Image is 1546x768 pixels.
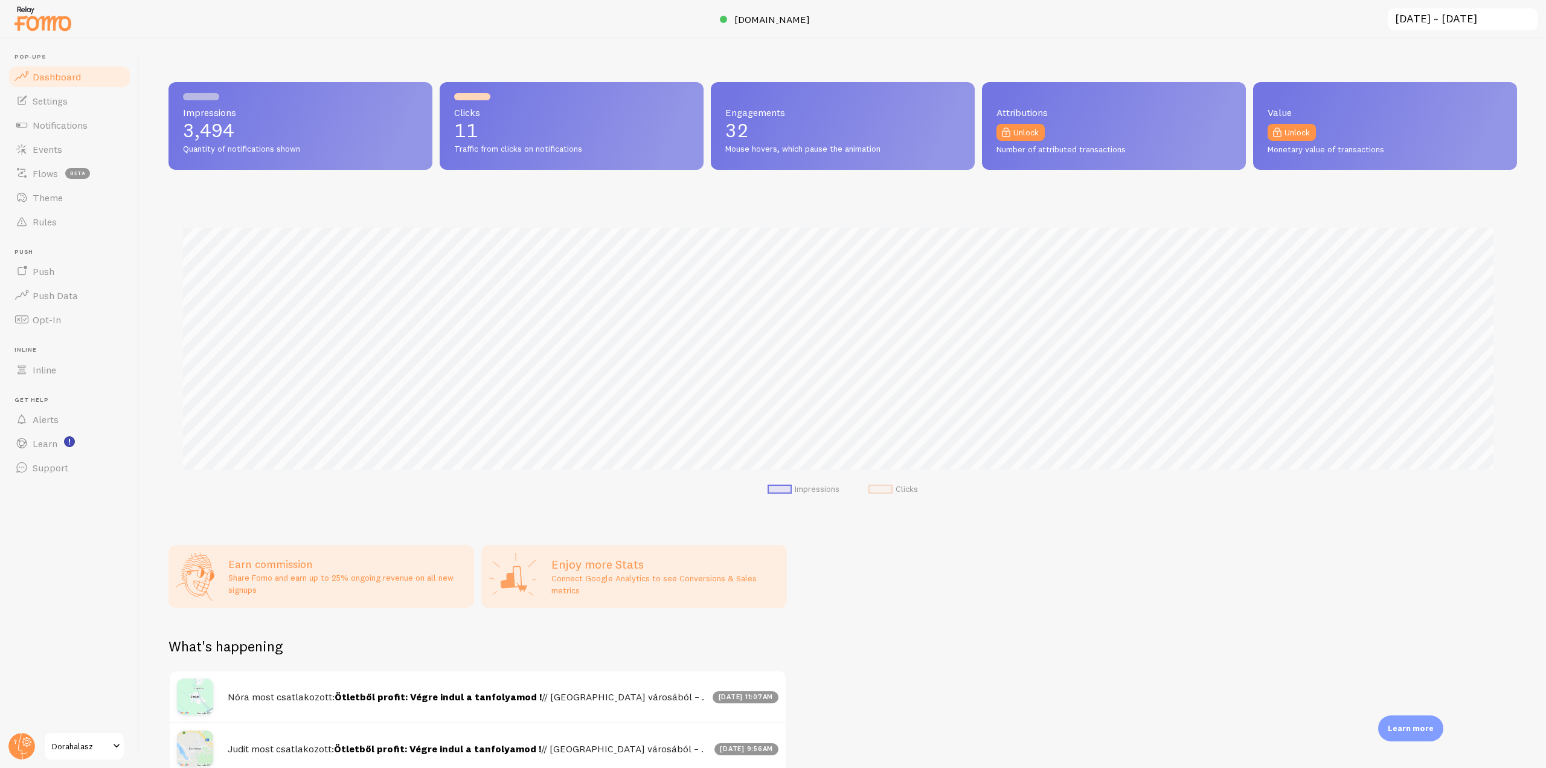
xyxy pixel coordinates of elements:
[33,413,59,425] span: Alerts
[454,144,689,155] span: Traffic from clicks on notifications
[33,119,88,131] span: Notifications
[33,364,56,376] span: Inline
[481,545,787,608] a: Enjoy more Stats Connect Google Analytics to see Conversions & Sales metrics
[14,396,132,404] span: Get Help
[65,168,90,179] span: beta
[7,65,132,89] a: Dashboard
[183,108,418,117] span: Impressions
[14,248,132,256] span: Push
[64,436,75,447] svg: <p>Watch New Feature Tutorials!</p>
[335,691,542,703] a: Ötletből profit: Végre indul a tanfolyamod !
[1378,715,1443,741] div: Learn more
[996,144,1231,155] span: Number of attributed transactions
[14,53,132,61] span: Pop-ups
[52,739,109,753] span: Dorahalasz
[7,283,132,308] a: Push Data
[768,484,839,495] li: Impressions
[228,557,467,571] h3: Earn commission
[7,456,132,480] a: Support
[489,552,537,601] img: Google Analytics
[1268,108,1503,117] span: Value
[1268,124,1316,141] a: Unlock
[7,161,132,186] a: Flows beta
[43,732,125,761] a: Dorahalasz
[183,144,418,155] span: Quantity of notifications shown
[7,210,132,234] a: Rules
[7,89,132,113] a: Settings
[7,431,132,456] a: Learn
[7,308,132,332] a: Opt-In
[33,192,63,204] span: Theme
[996,108,1231,117] span: Attributions
[33,95,68,107] span: Settings
[1388,723,1434,734] p: Learn more
[7,358,132,382] a: Inline
[33,289,78,302] span: Push Data
[1268,144,1503,155] span: Monetary value of transactions
[454,108,689,117] span: Clicks
[996,124,1045,141] a: Unlock
[228,743,707,755] h4: Judit most csatlakozott: // [GEOGRAPHIC_DATA] városából – .
[7,407,132,431] a: Alerts
[713,691,778,703] div: [DATE] 11:07am
[551,557,780,572] h2: Enjoy more Stats
[7,113,132,137] a: Notifications
[33,167,58,179] span: Flows
[168,637,283,656] h2: What's happening
[33,265,54,277] span: Push
[33,314,61,326] span: Opt-In
[551,572,780,596] p: Connect Google Analytics to see Conversions & Sales metrics
[228,572,467,596] p: Share Fomo and earn up to 25% ongoing revenue on all new signups
[7,259,132,283] a: Push
[334,743,541,755] a: Ötletből profit: Végre indul a tanfolyamod !
[33,462,68,474] span: Support
[33,437,57,450] span: Learn
[33,143,62,155] span: Events
[725,121,960,140] p: 32
[454,121,689,140] p: 11
[13,3,73,34] img: fomo-relay-logo-orange.svg
[725,144,960,155] span: Mouse hovers, which pause the animation
[33,216,57,228] span: Rules
[714,743,779,755] div: [DATE] 9:56am
[725,108,960,117] span: Engagements
[33,71,81,83] span: Dashboard
[183,121,418,140] p: 3,494
[228,691,705,703] h4: Nóra most csatlakozott: // [GEOGRAPHIC_DATA] városából – .
[14,346,132,354] span: Inline
[868,484,918,495] li: Clicks
[7,186,132,210] a: Theme
[7,137,132,161] a: Events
